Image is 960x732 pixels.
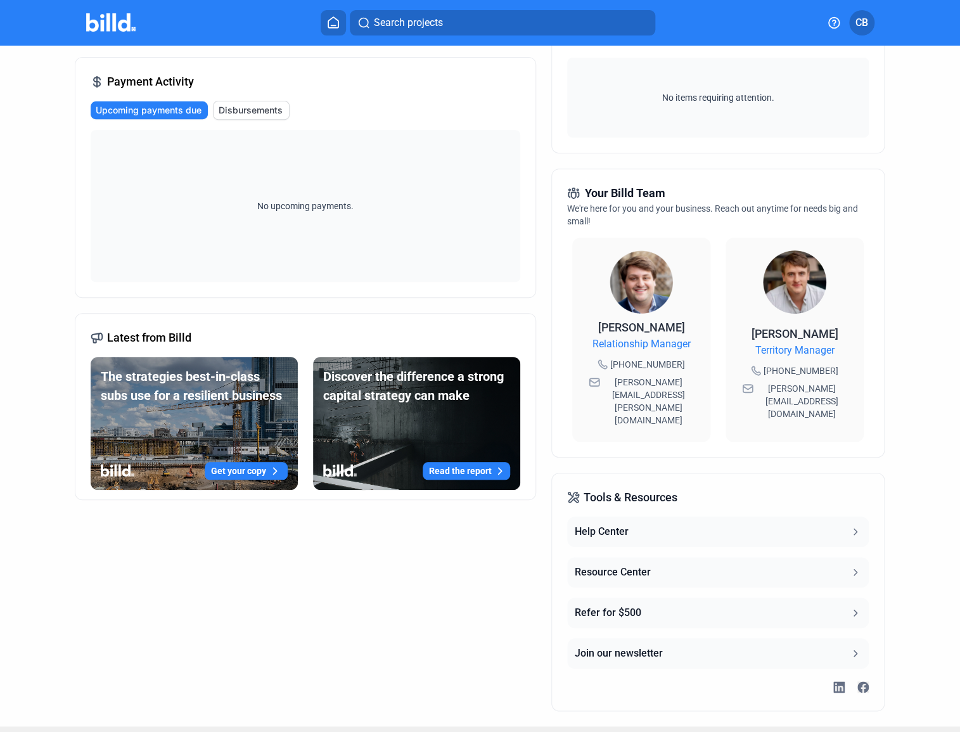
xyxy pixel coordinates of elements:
span: [PHONE_NUMBER] [610,358,685,371]
span: No upcoming payments. [249,200,362,212]
span: We're here for you and your business. Reach out anytime for needs big and small! [567,203,858,226]
button: Resource Center [567,557,869,588]
button: Join our newsletter [567,638,869,669]
span: [PERSON_NAME] [752,327,838,340]
span: Latest from Billd [107,329,191,347]
img: Billd Company Logo [86,13,136,32]
span: No items requiring attention. [572,91,864,104]
button: Get your copy [205,462,288,480]
span: Tools & Resources [584,489,677,506]
div: Discover the difference a strong capital strategy can make [323,367,510,405]
span: Upcoming payments due [96,104,202,117]
span: [PERSON_NAME] [598,321,685,334]
span: Your Billd Team [585,184,665,202]
span: Search projects [374,15,443,30]
span: [PHONE_NUMBER] [764,364,838,377]
span: Relationship Manager [592,337,691,352]
button: Refer for $500 [567,598,869,628]
span: [PERSON_NAME][EMAIL_ADDRESS][DOMAIN_NAME] [756,382,847,420]
span: Territory Manager [755,343,835,358]
button: Disbursements [213,101,290,120]
button: Search projects [350,10,655,35]
img: Territory Manager [763,250,826,314]
span: Payment Activity [107,73,194,91]
div: Join our newsletter [575,646,663,661]
span: Disbursements [219,104,283,117]
div: Resource Center [575,565,651,580]
img: Relationship Manager [610,250,673,314]
div: Help Center [575,524,629,539]
span: [PERSON_NAME][EMAIL_ADDRESS][PERSON_NAME][DOMAIN_NAME] [603,376,694,427]
div: Refer for $500 [575,605,641,620]
button: Help Center [567,517,869,547]
button: Upcoming payments due [91,101,208,119]
button: Read the report [423,462,510,480]
div: The strategies best-in-class subs use for a resilient business [101,367,288,405]
span: CB [855,15,868,30]
button: CB [849,10,874,35]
